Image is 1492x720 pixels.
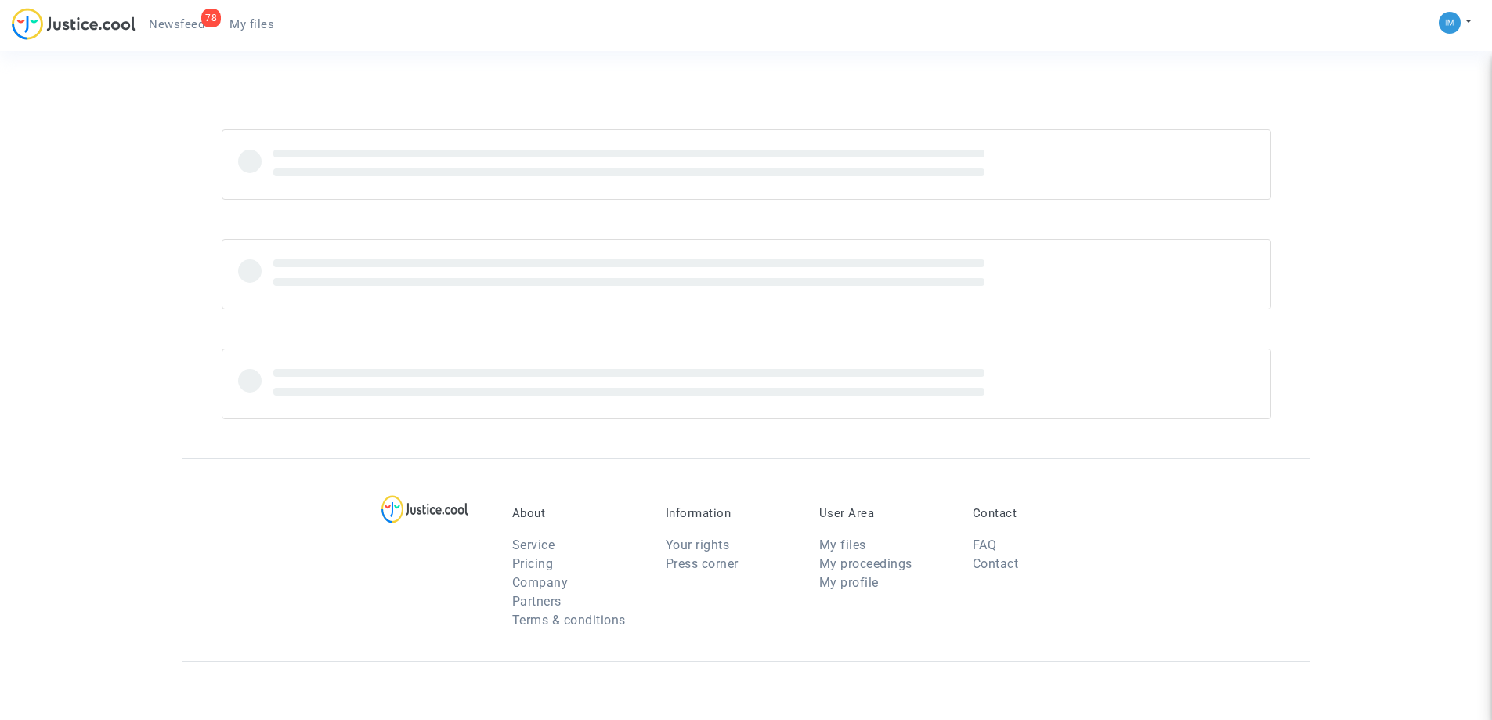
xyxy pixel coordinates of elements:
a: My files [217,13,287,36]
span: Newsfeed [149,17,204,31]
a: Pricing [512,556,554,571]
a: Your rights [666,537,730,552]
a: Service [512,537,555,552]
a: FAQ [973,537,997,552]
a: Company [512,575,569,590]
img: jc-logo.svg [12,8,136,40]
img: a105443982b9e25553e3eed4c9f672e7 [1439,12,1461,34]
a: My profile [819,575,879,590]
p: Information [666,506,796,520]
img: logo-lg.svg [381,495,468,523]
a: My files [819,537,866,552]
a: Terms & conditions [512,613,626,628]
a: 78Newsfeed [136,13,217,36]
a: Partners [512,594,562,609]
a: My proceedings [819,556,912,571]
p: Contact [973,506,1103,520]
span: My files [229,17,274,31]
div: 78 [201,9,221,27]
a: Contact [973,556,1019,571]
p: User Area [819,506,949,520]
p: About [512,506,642,520]
a: Press corner [666,556,739,571]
